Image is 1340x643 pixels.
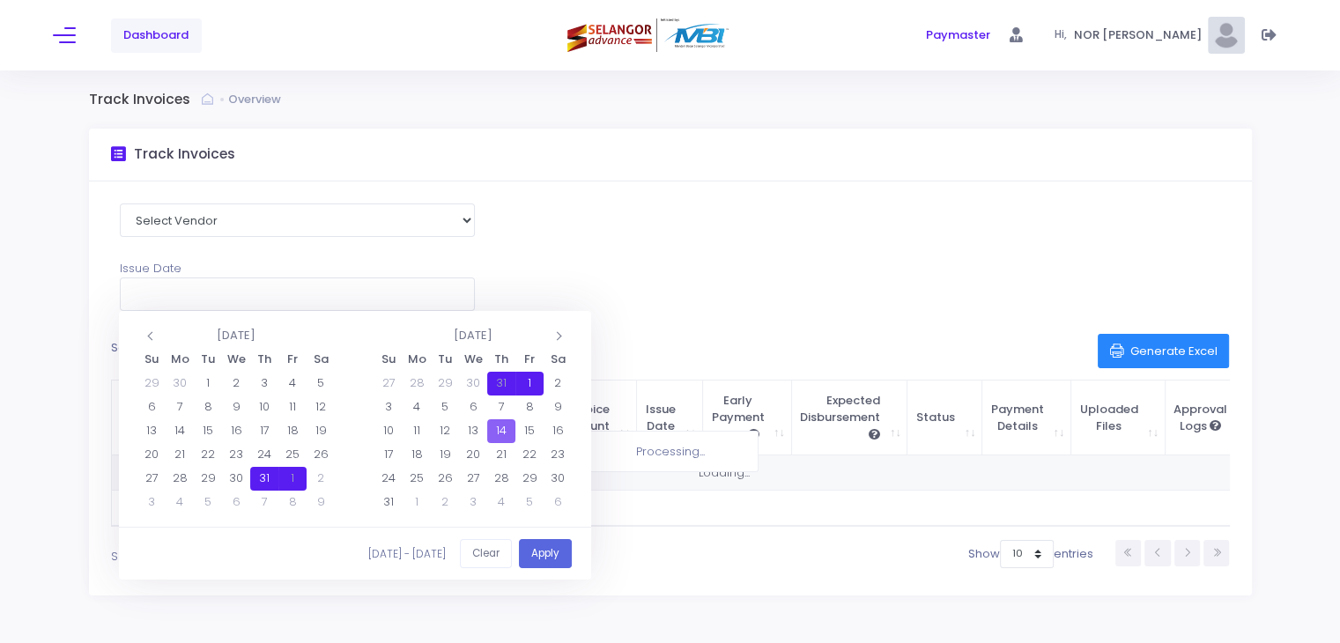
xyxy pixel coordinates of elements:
[120,260,475,311] div: Issue Date
[194,419,222,443] td: 15
[278,491,307,514] td: 8
[166,443,194,467] td: 21
[1098,334,1230,367] button: Generate Excel
[250,348,278,372] th: Th
[582,431,759,473] div: Processing...
[166,491,194,514] td: 4
[1073,26,1207,44] span: NOR [PERSON_NAME]
[487,491,515,514] td: 4
[278,467,307,491] td: 1
[792,381,908,456] th: Expected Disbursement : activate to sort column ascending
[519,539,572,568] button: Apply
[123,26,189,44] span: Dashboard
[487,395,515,419] td: 7
[374,443,403,467] td: 17
[544,395,572,419] td: 9
[515,443,544,467] td: 22
[137,491,166,514] td: 3
[111,538,567,565] div: Showing 0 to 0 of 0 entries
[374,419,403,443] td: 10
[194,467,222,491] td: 29
[374,348,403,372] th: Su
[222,467,250,491] td: 30
[403,372,431,395] td: 28
[487,419,515,443] td: 14
[1166,381,1255,456] th: Approval Logs : activate to sort column ascending
[222,372,250,395] td: 2
[431,348,459,372] th: Tu
[544,419,572,443] td: 16
[166,395,194,419] td: 7
[515,372,544,395] td: 1
[544,491,572,514] td: 6
[222,395,250,419] td: 9
[567,18,732,53] img: Logo
[250,419,278,443] td: 17
[307,348,335,372] th: Sa
[250,491,278,514] td: 7
[112,491,1326,526] th: Total: RM
[278,395,307,419] td: 11
[137,467,166,491] td: 27
[487,467,515,491] td: 28
[307,491,335,514] td: 9
[459,467,487,491] td: 27
[637,381,703,456] th: Issue Date: activate to sort column ascending
[515,467,544,491] td: 29
[222,419,250,443] td: 16
[968,540,1093,568] label: Show entries
[544,348,572,372] th: Sa
[554,381,637,456] th: Invoice Amount: activate to sort column ascending
[1208,17,1245,54] img: Pic
[487,348,515,372] th: Th
[137,372,166,395] td: 29
[137,443,166,467] td: 20
[368,549,453,559] span: [DATE] - [DATE]
[431,419,459,443] td: 12
[278,372,307,395] td: 4
[1110,343,1218,359] span: Generate Excel
[403,324,544,348] th: [DATE]
[459,419,487,443] td: 13
[431,395,459,419] td: 5
[137,395,166,419] td: 6
[403,348,431,372] th: Mo
[166,324,307,348] th: [DATE]
[194,491,222,514] td: 5
[194,348,222,372] th: Tu
[111,18,202,53] a: Dashboard
[460,539,512,568] button: Clear
[403,395,431,419] td: 4
[137,348,166,372] th: Su
[907,381,982,456] th: Status: activate to sort column ascending
[307,419,335,443] td: 19
[307,395,335,419] td: 12
[544,372,572,395] td: 2
[222,443,250,467] td: 23
[166,348,194,372] th: Mo
[278,443,307,467] td: 25
[307,443,335,467] td: 26
[111,334,383,362] label: Search:
[278,348,307,372] th: Fr
[89,92,202,108] h3: Track Invoices
[487,372,515,395] td: 31
[459,491,487,514] td: 3
[431,443,459,467] td: 19
[544,467,572,491] td: 30
[515,491,544,514] td: 5
[515,348,544,372] th: Fr
[307,467,335,491] td: 2
[374,372,403,395] td: 27
[459,372,487,395] td: 30
[403,491,431,514] td: 1
[487,443,515,467] td: 21
[194,395,222,419] td: 8
[227,91,285,108] a: Overview
[166,372,194,395] td: 30
[112,455,1338,490] td: Loading...
[374,467,403,491] td: 24
[194,443,222,467] td: 22
[1055,27,1073,43] span: Hi,
[278,419,307,443] td: 18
